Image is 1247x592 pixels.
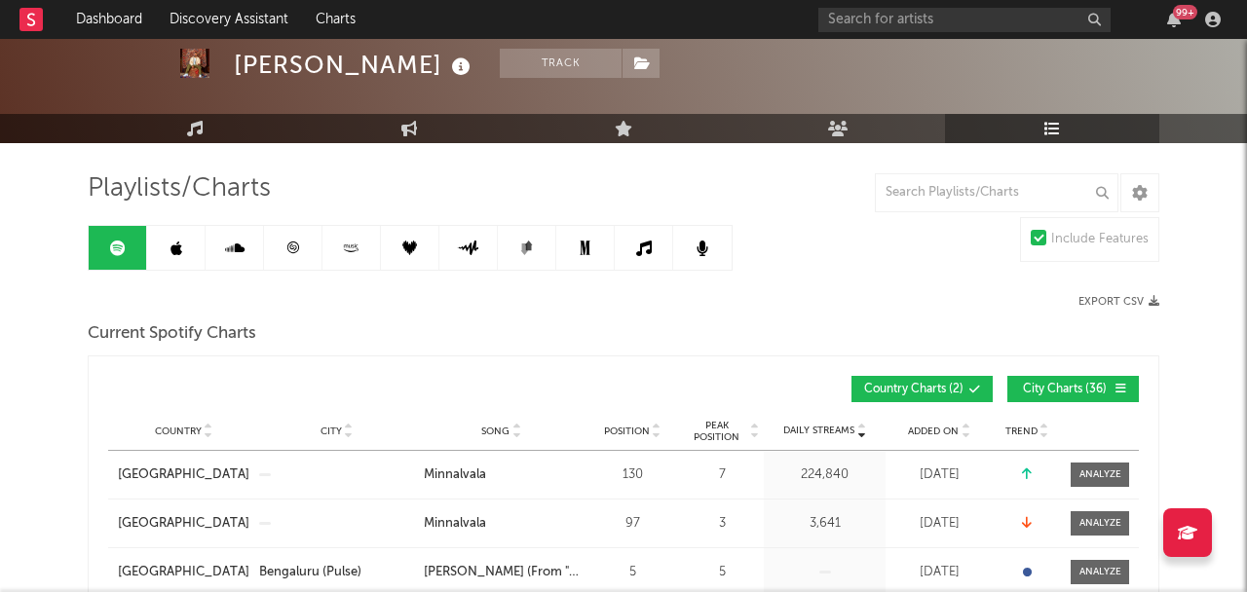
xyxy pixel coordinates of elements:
[155,425,202,437] span: Country
[1173,5,1197,19] div: 99 +
[259,563,414,582] a: Bengaluru (Pulse)
[424,563,579,582] a: [PERSON_NAME] (From "[GEOGRAPHIC_DATA]")
[481,425,510,437] span: Song
[588,514,676,534] div: 97
[234,49,475,81] div: [PERSON_NAME]
[88,322,256,346] span: Current Spotify Charts
[686,563,759,582] div: 5
[588,465,676,485] div: 130
[500,49,622,78] button: Track
[118,514,249,534] a: [GEOGRAPHIC_DATA]
[890,563,988,582] div: [DATE]
[769,465,881,485] div: 224,840
[875,173,1118,212] input: Search Playlists/Charts
[321,425,342,437] span: City
[424,465,486,485] div: Minnalvala
[424,465,579,485] a: Minnalvala
[890,514,988,534] div: [DATE]
[908,425,959,437] span: Added On
[424,514,486,534] div: Minnalvala
[783,424,854,438] span: Daily Streams
[1020,384,1110,395] span: City Charts ( 36 )
[686,465,759,485] div: 7
[1005,425,1038,437] span: Trend
[118,465,249,485] a: [GEOGRAPHIC_DATA]
[686,514,759,534] div: 3
[1078,296,1159,308] button: Export CSV
[769,514,881,534] div: 3,641
[424,514,579,534] a: Minnalvala
[1007,376,1139,402] button: City Charts(36)
[118,563,249,582] a: [GEOGRAPHIC_DATA]
[864,384,964,395] span: Country Charts ( 2 )
[851,376,993,402] button: Country Charts(2)
[818,8,1111,32] input: Search for artists
[1167,12,1181,27] button: 99+
[1051,228,1149,251] div: Include Features
[588,563,676,582] div: 5
[686,420,747,443] span: Peak Position
[890,465,988,485] div: [DATE]
[604,425,650,437] span: Position
[88,177,271,201] span: Playlists/Charts
[259,563,361,582] div: Bengaluru (Pulse)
